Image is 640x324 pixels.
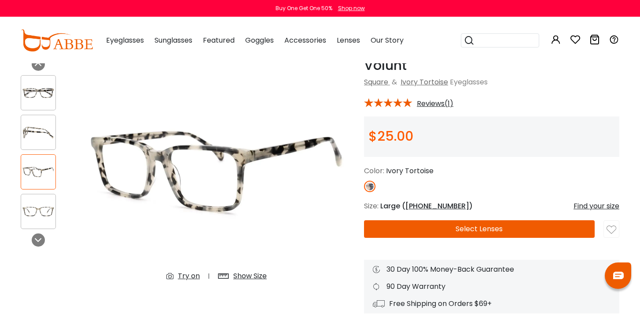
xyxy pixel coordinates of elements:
[364,220,595,238] button: Select Lenses
[21,203,55,220] img: Volunt Ivory-tortoise Acetate Eyeglasses , SpringHinges , UniversalBridgeFit Frames from ABBE Gla...
[334,4,365,12] a: Shop now
[21,164,55,181] img: Volunt Ivory-tortoise Acetate Eyeglasses , SpringHinges , UniversalBridgeFit Frames from ABBE Gla...
[368,127,413,146] span: $25.00
[338,4,365,12] div: Shop now
[386,166,434,176] span: Ivory Tortoise
[106,35,144,45] span: Eyeglasses
[373,299,611,309] div: Free Shipping on Orders $69+
[613,272,624,279] img: chat
[284,35,326,45] span: Accessories
[337,35,360,45] span: Lenses
[78,58,355,288] img: Volunt Ivory-tortoise Acetate Eyeglasses , SpringHinges , UniversalBridgeFit Frames from ABBE Gla...
[364,166,384,176] span: Color:
[364,58,619,73] h1: Volunt
[390,77,399,87] span: &
[405,201,469,211] span: [PHONE_NUMBER]
[364,77,388,87] a: Square
[178,271,200,281] div: Try on
[245,35,274,45] span: Goggles
[417,100,453,108] span: Reviews(1)
[574,201,619,211] div: Find your size
[380,201,473,211] span: Large ( )
[21,124,55,141] img: Volunt Ivory-tortoise Acetate Eyeglasses , SpringHinges , UniversalBridgeFit Frames from ABBE Gla...
[364,201,379,211] span: Size:
[233,271,267,281] div: Show Size
[401,77,448,87] a: Ivory Tortoise
[276,4,332,12] div: Buy One Get One 50%
[203,35,235,45] span: Featured
[450,77,488,87] span: Eyeglasses
[373,264,611,275] div: 30 Day 100% Money-Back Guarantee
[154,35,192,45] span: Sunglasses
[607,225,616,235] img: like
[371,35,404,45] span: Our Story
[21,84,55,102] img: Volunt Ivory-tortoise Acetate Eyeglasses , SpringHinges , UniversalBridgeFit Frames from ABBE Gla...
[21,29,93,51] img: abbeglasses.com
[373,281,611,292] div: 90 Day Warranty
